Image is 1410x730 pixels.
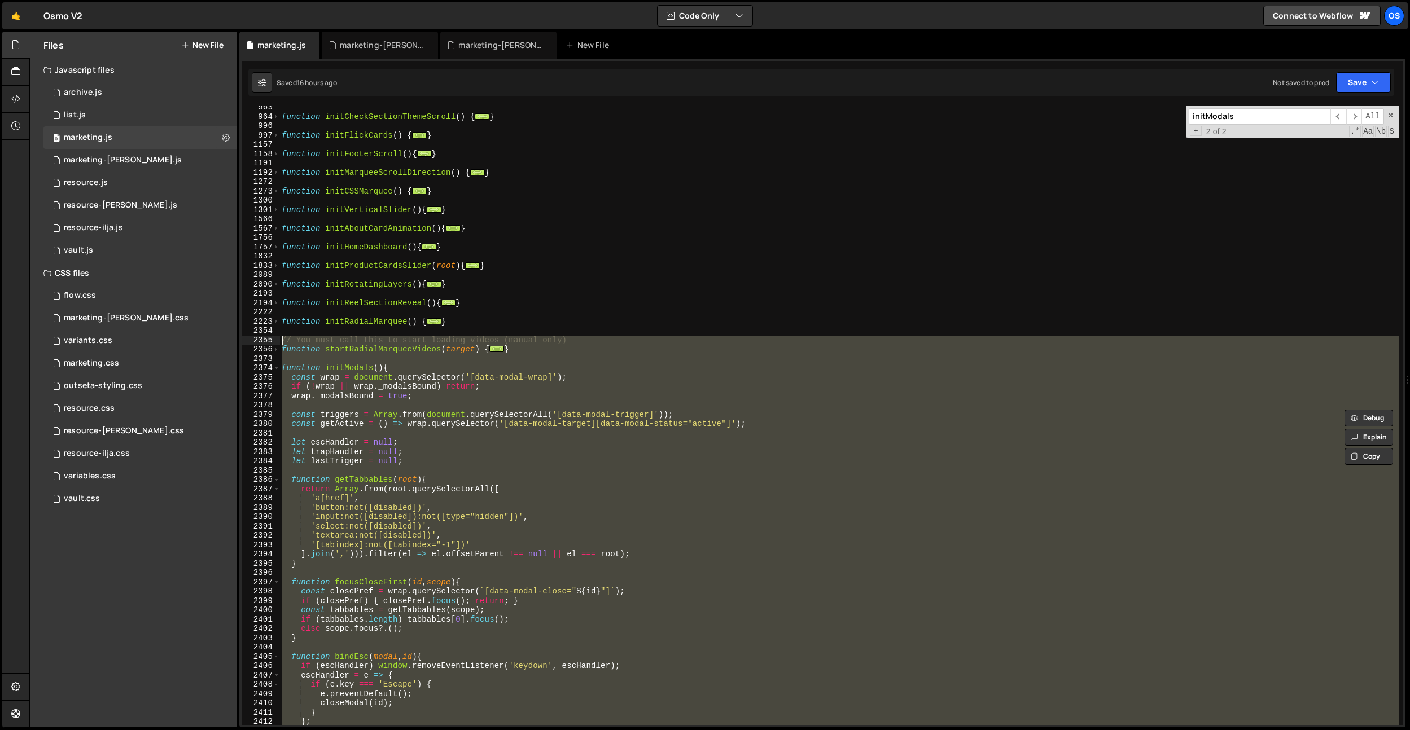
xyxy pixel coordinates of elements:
[53,134,60,143] span: 0
[242,438,280,447] div: 2382
[1189,108,1330,125] input: Search for
[242,522,280,531] div: 2391
[64,245,93,256] div: vault.js
[340,39,424,51] div: marketing-[PERSON_NAME].css
[64,426,184,436] div: resource-[PERSON_NAME].css
[242,466,280,476] div: 2385
[43,239,237,262] div: 16596/45133.js
[43,442,237,465] div: 16596/46198.css
[1273,78,1329,87] div: Not saved to prod
[242,307,280,317] div: 2222
[43,149,237,171] div: 16596/45424.js
[242,205,280,215] div: 1301
[1362,126,1374,137] span: CaseSensitive Search
[242,140,280,149] div: 1157
[30,59,237,81] div: Javascript files
[242,196,280,205] div: 1300
[64,403,115,414] div: resource.css
[242,485,280,494] div: 2387
[242,103,280,112] div: 963
[1346,108,1362,125] span: ​
[242,121,280,131] div: 996
[64,291,96,301] div: flow.css
[242,373,280,382] div: 2375
[242,233,280,243] div: 1756
[1345,410,1393,426] button: Debug
[242,494,280,503] div: 2388
[242,615,280,625] div: 2401
[242,698,280,708] div: 2410
[242,363,280,373] div: 2374
[1336,72,1391,93] button: Save
[1202,127,1231,137] span: 2 of 2
[242,596,280,606] div: 2399
[242,531,280,540] div: 2392
[242,112,280,122] div: 964
[422,243,437,249] span: ...
[470,169,485,175] span: ...
[43,375,237,397] div: 16596/45156.css
[242,689,280,699] div: 2409
[242,280,280,289] div: 2090
[1388,126,1395,137] span: Search In Selection
[242,419,280,429] div: 2380
[466,262,480,268] span: ...
[64,200,177,210] div: resource-[PERSON_NAME].js
[242,475,280,485] div: 2386
[242,578,280,587] div: 2397
[43,81,237,104] div: 16596/46210.js
[242,159,280,168] div: 1191
[242,503,280,513] div: 2389
[242,410,280,420] div: 2379
[566,39,613,51] div: New File
[242,354,280,364] div: 2373
[242,568,280,578] div: 2396
[242,652,280,662] div: 2405
[30,262,237,284] div: CSS files
[1384,6,1404,26] a: Os
[242,224,280,234] div: 1567
[64,155,182,165] div: marketing-[PERSON_NAME].js
[43,329,237,352] div: 16596/45511.css
[475,113,490,119] span: ...
[242,317,280,327] div: 2223
[242,540,280,550] div: 2393
[658,6,752,26] button: Code Only
[1263,6,1381,26] a: Connect to Webflow
[64,448,130,459] div: resource-ilja.css
[1345,448,1393,465] button: Copy
[242,708,280,718] div: 2411
[242,587,280,596] div: 2398
[277,78,337,87] div: Saved
[242,261,280,271] div: 1833
[64,223,123,233] div: resource-ilja.js
[242,661,280,671] div: 2406
[242,187,280,196] div: 1273
[64,358,119,368] div: marketing.css
[64,471,116,481] div: variables.css
[242,624,280,634] div: 2402
[1330,108,1346,125] span: ​
[458,39,543,51] div: marketing-[PERSON_NAME].js
[427,206,441,212] span: ...
[1345,429,1393,446] button: Explain
[43,194,237,217] div: 16596/46194.js
[43,284,237,307] div: 16596/47552.css
[242,382,280,392] div: 2376
[257,39,306,51] div: marketing.js
[43,9,82,23] div: Osmo V2
[413,187,427,194] span: ...
[242,243,280,252] div: 1757
[427,318,441,324] span: ...
[242,336,280,345] div: 2355
[417,150,432,156] span: ...
[43,171,237,194] div: 16596/46183.js
[64,133,112,143] div: marketing.js
[242,643,280,652] div: 2404
[413,131,427,138] span: ...
[441,299,456,305] span: ...
[242,289,280,298] div: 2193
[43,465,237,487] div: 16596/45154.css
[1349,126,1361,137] span: RegExp Search
[242,605,280,615] div: 2400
